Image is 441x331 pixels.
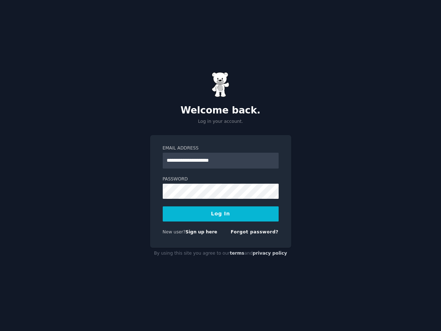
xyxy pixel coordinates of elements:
[150,105,291,116] h2: Welcome back.
[253,251,287,256] a: privacy policy
[185,229,217,234] a: Sign up here
[150,248,291,259] div: By using this site you agree to our and
[163,176,279,183] label: Password
[230,251,244,256] a: terms
[163,206,279,222] button: Log In
[150,118,291,125] p: Log in your account.
[231,229,279,234] a: Forgot password?
[163,229,186,234] span: New user?
[163,145,279,152] label: Email Address
[212,72,230,97] img: Gummy Bear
